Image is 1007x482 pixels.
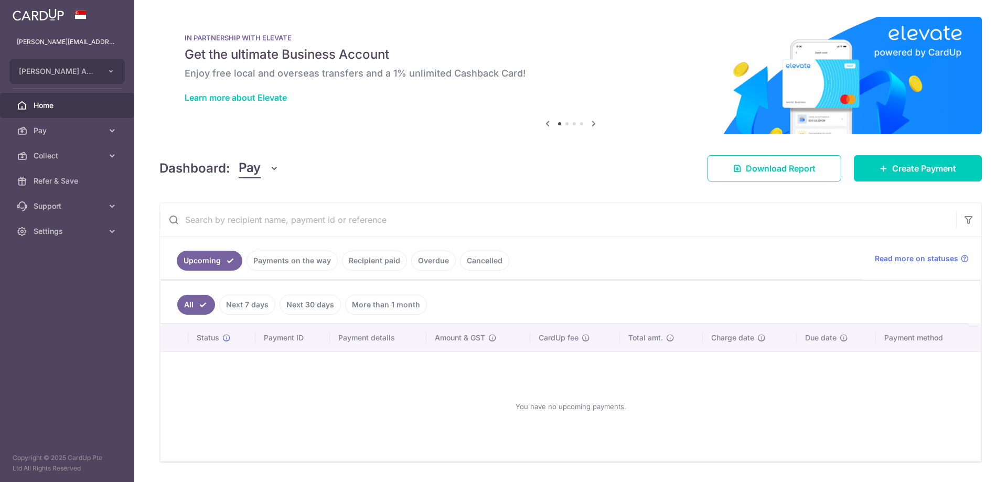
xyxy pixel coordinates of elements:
[342,251,407,271] a: Recipient paid
[173,360,968,453] div: You have no upcoming payments.
[34,100,103,111] span: Home
[159,159,230,178] h4: Dashboard:
[255,324,330,351] th: Payment ID
[17,37,117,47] p: [PERSON_NAME][EMAIL_ADDRESS][DOMAIN_NAME]
[628,333,663,343] span: Total amt.
[280,295,341,315] a: Next 30 days
[24,7,45,17] span: Help
[34,125,103,136] span: Pay
[159,17,982,134] img: Renovation banner
[34,151,103,161] span: Collect
[539,333,579,343] span: CardUp fee
[460,251,509,271] a: Cancelled
[177,295,215,315] a: All
[711,333,754,343] span: Charge date
[185,67,957,80] h6: Enjoy free local and overseas transfers and a 1% unlimited Cashback Card!
[875,253,958,264] span: Read more on statuses
[34,176,103,186] span: Refer & Save
[805,333,837,343] span: Due date
[345,295,427,315] a: More than 1 month
[854,155,982,181] a: Create Payment
[708,155,841,181] a: Download Report
[34,201,103,211] span: Support
[185,92,287,103] a: Learn more about Elevate
[330,324,426,351] th: Payment details
[411,251,456,271] a: Overdue
[160,203,956,237] input: Search by recipient name, payment id or reference
[19,66,97,77] span: [PERSON_NAME] AND ARCHE PTE. LTD.
[239,158,279,178] button: Pay
[876,324,981,351] th: Payment method
[247,251,338,271] a: Payments on the way
[239,158,261,178] span: Pay
[9,59,125,84] button: [PERSON_NAME] AND ARCHE PTE. LTD.
[875,253,969,264] a: Read more on statuses
[13,8,64,21] img: CardUp
[435,333,485,343] span: Amount & GST
[746,162,816,175] span: Download Report
[185,46,957,63] h5: Get the ultimate Business Account
[34,226,103,237] span: Settings
[185,34,957,42] p: IN PARTNERSHIP WITH ELEVATE
[892,162,956,175] span: Create Payment
[177,251,242,271] a: Upcoming
[197,333,219,343] span: Status
[219,295,275,315] a: Next 7 days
